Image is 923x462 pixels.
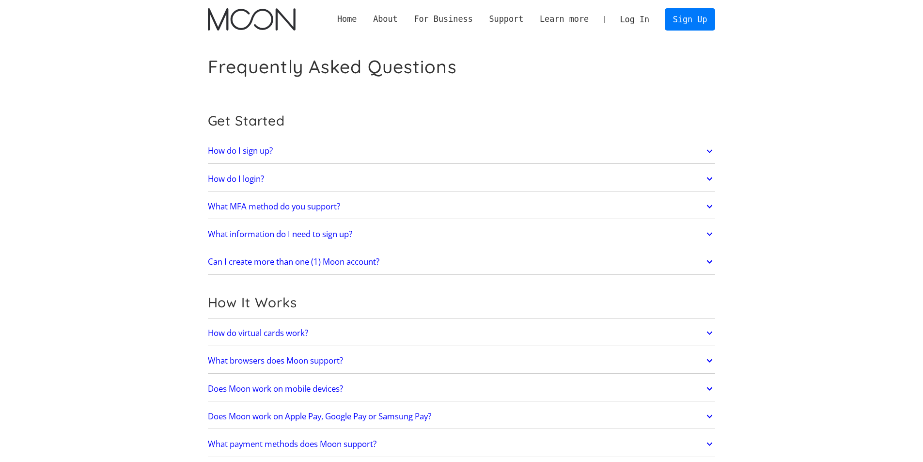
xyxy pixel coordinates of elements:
a: Log In [612,9,657,30]
a: Does Moon work on mobile devices? [208,379,716,399]
a: What payment methods does Moon support? [208,434,716,454]
div: For Business [414,13,472,25]
h2: How do I login? [208,174,264,184]
h2: What payment methods does Moon support? [208,439,376,449]
div: Support [489,13,523,25]
a: How do virtual cards work? [208,323,716,343]
h2: Does Moon work on Apple Pay, Google Pay or Samsung Pay? [208,412,431,421]
h2: What browsers does Moon support? [208,356,343,366]
a: What browsers does Moon support? [208,350,716,371]
a: Can I create more than one (1) Moon account? [208,252,716,272]
h2: Does Moon work on mobile devices? [208,384,343,394]
h2: Get Started [208,112,716,129]
h1: Frequently Asked Questions [208,56,457,78]
a: Home [329,13,365,25]
h2: How do I sign up? [208,146,273,156]
div: About [373,13,398,25]
h2: What information do I need to sign up? [208,229,352,239]
h2: What MFA method do you support? [208,202,340,211]
a: Sign Up [665,8,715,30]
a: Does Moon work on Apple Pay, Google Pay or Samsung Pay? [208,406,716,427]
img: Moon Logo [208,8,296,31]
h2: How It Works [208,294,716,311]
div: Learn more [540,13,589,25]
h2: Can I create more than one (1) Moon account? [208,257,379,267]
a: What information do I need to sign up? [208,224,716,244]
a: How do I sign up? [208,141,716,161]
a: What MFA method do you support? [208,196,716,217]
a: How do I login? [208,169,716,189]
h2: How do virtual cards work? [208,328,308,338]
